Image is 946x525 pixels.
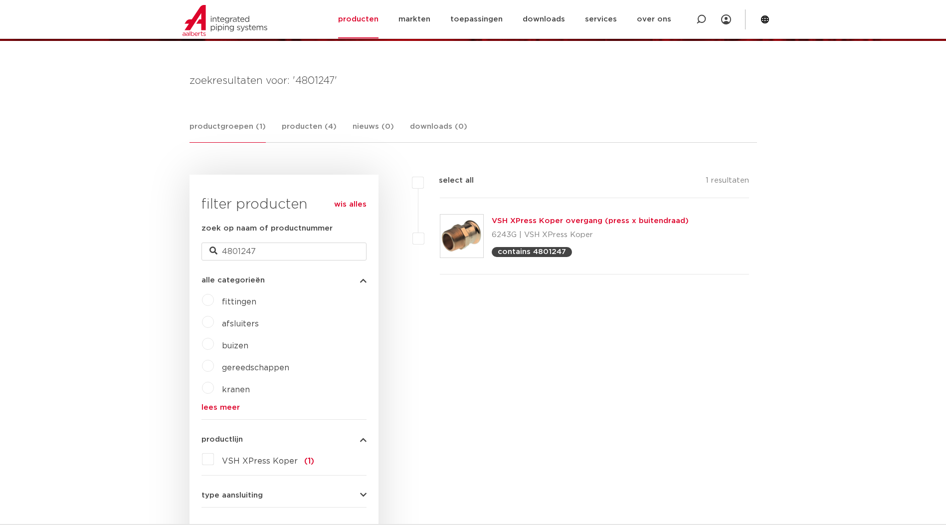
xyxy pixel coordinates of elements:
[424,175,474,187] label: select all
[492,217,689,225] a: VSH XPress Koper overgang (press x buitendraad)
[201,492,367,499] button: type aansluiting
[201,195,367,215] h3: filter producten
[304,457,314,465] span: (1)
[201,276,265,284] span: alle categorieën
[492,227,689,243] p: 6243G | VSH XPress Koper
[201,404,367,411] a: lees meer
[222,298,256,306] a: fittingen
[282,121,337,142] a: producten (4)
[201,223,333,235] label: zoek op naam of productnummer
[201,243,367,261] input: zoeken
[353,121,394,142] a: nieuws (0)
[222,320,259,328] a: afsluiters
[201,492,263,499] span: type aansluiting
[222,364,289,372] a: gereedschappen
[440,215,483,258] img: Thumbnail for VSH XPress Koper overgang (press x buitendraad)
[189,73,757,89] h4: zoekresultaten voor: '4801247'
[222,457,298,465] span: VSH XPress Koper
[201,276,367,284] button: alle categorieën
[201,436,243,443] span: productlijn
[706,175,749,190] p: 1 resultaten
[222,342,248,350] a: buizen
[189,121,266,143] a: productgroepen (1)
[410,121,467,142] a: downloads (0)
[222,386,250,394] a: kranen
[498,248,566,256] p: contains 4801247
[201,436,367,443] button: productlijn
[334,199,367,211] a: wis alles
